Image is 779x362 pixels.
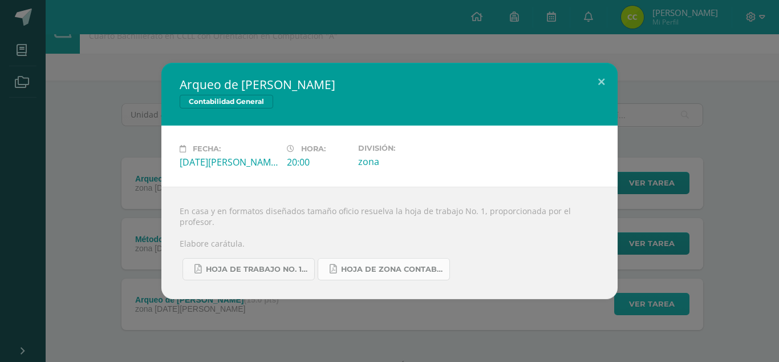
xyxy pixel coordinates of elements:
[358,155,456,168] div: zona
[341,265,444,274] span: Hoja de Zona Contabilidad General.pdf
[287,156,349,168] div: 20:00
[182,258,315,280] a: Hoja de trabajo No. 1 Contabilidad.pdf
[193,144,221,153] span: Fecha:
[301,144,326,153] span: Hora:
[206,265,309,274] span: Hoja de trabajo No. 1 Contabilidad.pdf
[358,144,456,152] label: División:
[180,95,273,108] span: Contabilidad General
[180,156,278,168] div: [DATE][PERSON_NAME]
[180,77,599,92] h2: Arqueo de [PERSON_NAME]
[585,63,618,102] button: Close (Esc)
[318,258,450,280] a: Hoja de Zona Contabilidad General.pdf
[161,187,618,299] div: En casa y en formatos diseñados tamaño oficio resuelva la hoja de trabajo No. 1, proporcionada po...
